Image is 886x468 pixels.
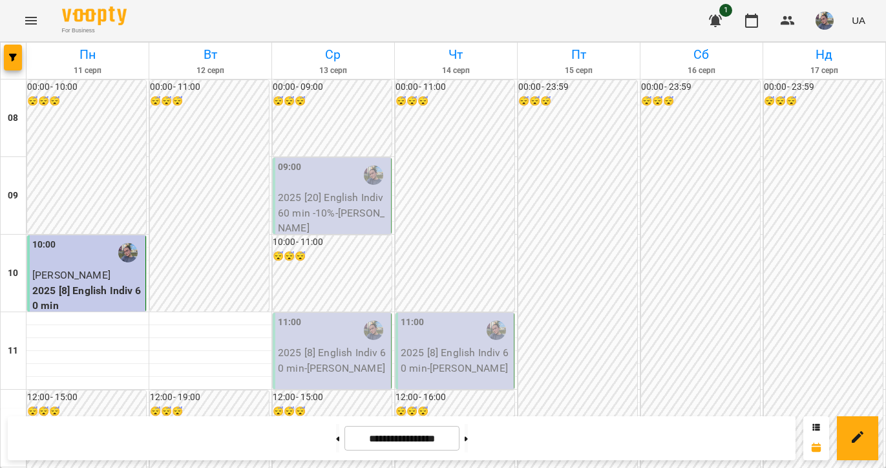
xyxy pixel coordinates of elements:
[852,14,865,27] span: UA
[32,269,111,281] span: [PERSON_NAME]
[396,80,514,94] h6: 00:00 - 11:00
[8,266,18,281] h6: 10
[816,12,834,30] img: 12e81ef5014e817b1a9089eb975a08d3.jpeg
[151,65,269,77] h6: 12 серп
[396,405,514,419] h6: 😴😴😴
[150,390,269,405] h6: 12:00 - 19:00
[765,65,883,77] h6: 17 серп
[764,94,883,109] h6: 😴😴😴
[396,390,514,405] h6: 12:00 - 16:00
[274,65,392,77] h6: 13 серп
[27,405,146,419] h6: 😴😴😴
[27,80,146,94] h6: 00:00 - 10:00
[397,45,515,65] h6: Чт
[518,94,637,109] h6: 😴😴😴
[273,405,392,419] h6: 😴😴😴
[520,65,638,77] h6: 15 серп
[401,345,511,376] p: 2025 [8] English Indiv 60 min - [PERSON_NAME]
[16,5,47,36] button: Menu
[518,80,637,94] h6: 00:00 - 23:59
[28,65,147,77] h6: 11 серп
[150,80,269,94] h6: 00:00 - 11:00
[364,321,383,340] img: Павленко Світлана (а)
[642,65,761,77] h6: 16 серп
[27,94,146,109] h6: 😴😴😴
[273,250,392,264] h6: 😴😴😴
[273,235,392,250] h6: 10:00 - 11:00
[364,165,383,185] img: Павленко Світлана (а)
[764,80,883,94] h6: 00:00 - 23:59
[278,345,388,376] p: 2025 [8] English Indiv 60 min - [PERSON_NAME]
[278,315,302,330] label: 11:00
[273,390,392,405] h6: 12:00 - 15:00
[150,405,269,419] h6: 😴😴😴
[62,6,127,25] img: Voopty Logo
[397,65,515,77] h6: 14 серп
[273,80,392,94] h6: 00:00 - 09:00
[520,45,638,65] h6: Пт
[8,189,18,203] h6: 09
[641,94,760,109] h6: 😴😴😴
[273,94,392,109] h6: 😴😴😴
[151,45,269,65] h6: Вт
[765,45,883,65] h6: Нд
[719,4,732,17] span: 1
[847,8,870,32] button: UA
[118,243,138,262] img: Павленко Світлана (а)
[396,94,514,109] h6: 😴😴😴
[32,238,56,252] label: 10:00
[278,160,302,175] label: 09:00
[27,390,146,405] h6: 12:00 - 15:00
[487,321,506,340] img: Павленко Світлана (а)
[28,45,147,65] h6: Пн
[8,111,18,125] h6: 08
[401,315,425,330] label: 11:00
[642,45,761,65] h6: Сб
[32,283,143,314] p: 2025 [8] English Indiv 60 min
[274,45,392,65] h6: Ср
[62,27,127,35] span: For Business
[150,94,269,109] h6: 😴😴😴
[641,80,760,94] h6: 00:00 - 23:59
[8,344,18,358] h6: 11
[278,190,388,236] p: 2025 [20] English Indiv 60 min -10% - [PERSON_NAME]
